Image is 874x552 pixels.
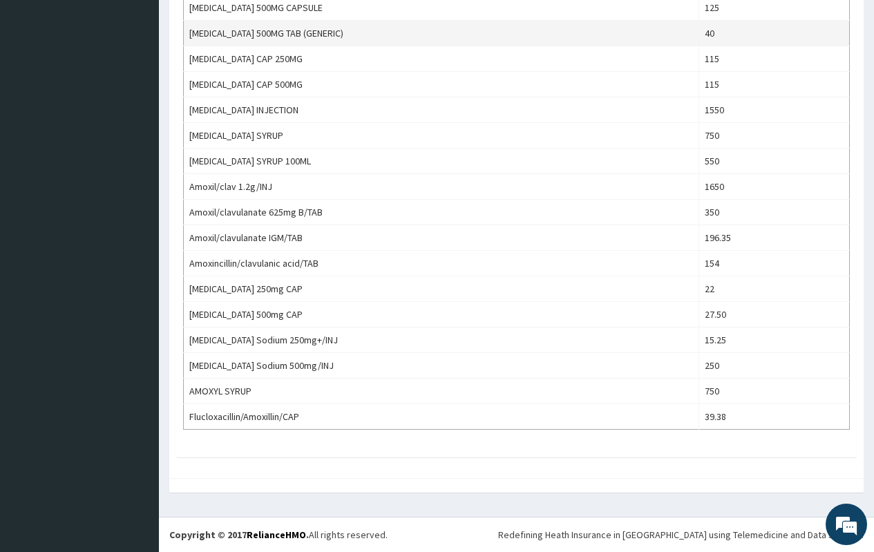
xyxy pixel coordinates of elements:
a: RelianceHMO [247,529,306,541]
div: Chat with us now [72,77,232,95]
td: [MEDICAL_DATA] SYRUP [184,123,699,149]
td: Amoxil/clavulanate IGM/TAB [184,225,699,251]
td: [MEDICAL_DATA] 500mg CAP [184,302,699,327]
td: [MEDICAL_DATA] 250mg CAP [184,276,699,302]
td: 27.50 [699,302,849,327]
td: Flucloxacillin/Amoxillin/CAP [184,404,699,430]
td: 350 [699,200,849,225]
td: 15.25 [699,327,849,353]
td: [MEDICAL_DATA] 500MG TAB (GENERIC) [184,21,699,46]
td: Amoxil/clavulanate 625mg B/TAB [184,200,699,225]
img: d_794563401_company_1708531726252_794563401 [26,69,56,104]
td: [MEDICAL_DATA] INJECTION [184,97,699,123]
td: 250 [699,353,849,379]
strong: Copyright © 2017 . [169,529,309,541]
td: 40 [699,21,849,46]
td: 750 [699,379,849,404]
span: We're online! [80,174,191,314]
td: Amoxincillin/clavulanic acid/TAB [184,251,699,276]
td: [MEDICAL_DATA] Sodium 250mg+/INJ [184,327,699,353]
td: 1650 [699,174,849,200]
td: 115 [699,72,849,97]
td: 22 [699,276,849,302]
td: 1550 [699,97,849,123]
textarea: Type your message and hit 'Enter' [7,377,263,426]
td: 550 [699,149,849,174]
div: Minimize live chat window [227,7,260,40]
footer: All rights reserved. [159,517,874,552]
td: 39.38 [699,404,849,430]
td: [MEDICAL_DATA] Sodium 500mg/INJ [184,353,699,379]
td: 196.35 [699,225,849,251]
td: AMOXYL SYRUP [184,379,699,404]
td: [MEDICAL_DATA] CAP 250MG [184,46,699,72]
td: [MEDICAL_DATA] CAP 500MG [184,72,699,97]
td: 154 [699,251,849,276]
td: 115 [699,46,849,72]
div: Redefining Heath Insurance in [GEOGRAPHIC_DATA] using Telemedicine and Data Science! [498,528,864,542]
td: [MEDICAL_DATA] SYRUP 100ML [184,149,699,174]
td: Amoxil/clav 1.2g/INJ [184,174,699,200]
td: 750 [699,123,849,149]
